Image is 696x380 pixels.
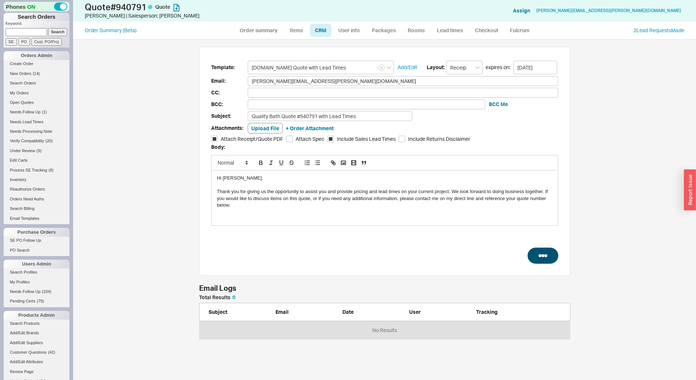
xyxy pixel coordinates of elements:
a: Under Review(9) [4,147,69,155]
a: My Profiles [4,278,69,286]
span: Needs Follow Up [10,289,41,294]
span: ( 42 ) [48,350,55,354]
a: 2Lead RequestsMade [634,27,684,33]
span: Under Review [10,148,35,153]
div: Products Admin [4,311,69,320]
a: Add/Edit Suppliers [4,339,69,347]
span: User [409,309,421,315]
a: Fulcrum [505,24,535,37]
span: Attach Spec [296,135,324,143]
span: BCC: [211,100,248,109]
a: Edit Carts [4,157,69,164]
h3: Email Logs [199,285,236,292]
a: Verify Compatibility(20) [4,137,69,145]
a: Order Summary (Beta) [85,27,137,33]
span: Attachments: [211,124,248,133]
span: Pending Certs [10,299,35,303]
span: Layout: [427,64,445,71]
a: PO Search [4,247,69,254]
a: Create Order [4,60,69,68]
span: expires on: [486,64,510,71]
h5: Total Results [199,295,235,300]
button: Assign [513,7,530,14]
input: Select a layout [446,61,483,74]
span: Attach Receipt/Quote PDF [221,135,283,143]
span: Email: [211,76,248,86]
div: Thank you for giving us the opportunity to assist you and provide pricing and lead times on your ... [217,188,552,208]
input: Cust. PO/Proj [31,38,62,46]
p: Keyword: [5,21,69,28]
button: + Order Attachment [286,125,334,132]
span: ( 1 ) [42,110,47,114]
input: Search [48,28,68,36]
div: Hi [PERSON_NAME], [217,175,552,181]
input: SE [5,38,17,46]
span: ( 104 ) [42,289,52,294]
span: Date [342,309,354,315]
a: Add/Edit [398,64,417,71]
span: Subject [209,309,227,315]
a: Orders Need Auths [4,195,69,203]
a: [PERSON_NAME][EMAIL_ADDRESS][PERSON_NAME][DOMAIN_NAME] [536,8,681,13]
span: Email [275,309,289,315]
a: Needs Processing Note [4,128,69,135]
a: Inventory [4,176,69,184]
div: Orders Admin [4,51,69,60]
span: ( 14 ) [33,71,40,76]
span: CC: [211,88,248,97]
input: PO [18,38,30,46]
a: Checkout [470,24,503,37]
span: 0 [232,294,235,300]
a: Search Products [4,320,69,327]
div: grid [199,321,570,339]
a: Search Orders [4,79,69,87]
div: Phones [4,2,69,11]
button: BCC Me [489,101,508,108]
a: Add/Edit Attributes [4,358,69,366]
span: Tracking [476,309,498,315]
span: Needs Processing Note [10,129,52,133]
input: Include Returns Disclaimer [399,136,405,142]
h1: Quote # 940791 [85,2,350,12]
a: CRM [310,24,331,37]
input: Include Sales Lead Times [327,136,334,142]
a: Search Profiles [4,268,69,276]
a: Needs Follow Up(1) [4,108,69,116]
a: Process SE Tracking(8) [4,166,69,174]
span: Subject: [211,112,248,121]
span: Template: [211,63,248,72]
svg: open menu [387,66,391,69]
span: Include Returns Disclaimer [408,135,470,143]
div: Purchase Orders [4,228,69,237]
svg: open menu [475,66,480,69]
span: ( 79 ) [37,299,44,303]
a: Open Quotes [4,99,69,106]
span: ( 9 ) [37,148,41,153]
a: Rooms [403,24,430,37]
span: ( 8 ) [49,168,53,172]
div: Users Admin [4,260,69,268]
a: User info [333,24,365,37]
span: New Orders [10,71,31,76]
span: ON [27,3,35,11]
a: Review Page [4,368,69,376]
span: Verify Compatibility [10,139,44,143]
a: Email Templates [4,215,69,222]
input: Attach Receipt/Quote PDF [211,136,218,142]
a: Pending Certs(79) [4,297,69,305]
a: New Orders(14) [4,70,69,78]
a: Packages [367,24,401,37]
a: Needs Lead Times [4,118,69,126]
input: Select Template [248,61,394,74]
h1: Search Orders [4,13,69,21]
div: [PERSON_NAME] | Salesperson: [PERSON_NAME] [85,12,350,19]
a: Search Billing [4,205,69,212]
span: Quote [155,4,170,10]
span: Customer Questions [10,350,46,354]
span: Needs Follow Up [10,110,41,114]
a: Add/Edit Brands [4,329,69,337]
a: SE PO Follow Up [4,237,69,244]
a: Order summary [235,24,283,37]
button: Upload File [251,125,279,132]
a: Items [285,24,308,37]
